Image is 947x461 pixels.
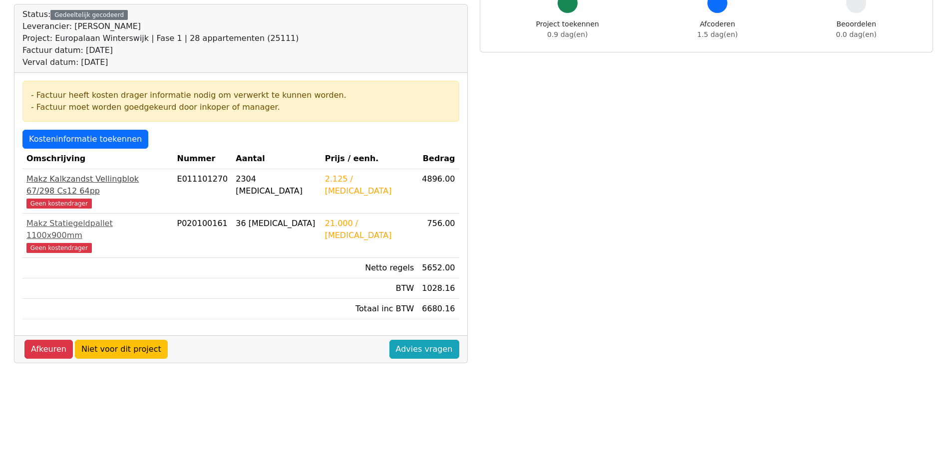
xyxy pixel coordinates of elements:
a: Makz Kalkzandst Vellingblok 67/298 Cs12 64ppGeen kostendrager [26,173,169,209]
td: Totaal inc BTW [321,299,418,319]
div: Beoordelen [836,19,877,40]
td: BTW [321,278,418,299]
div: Factuur datum: [DATE] [22,44,299,56]
th: Aantal [232,149,320,169]
div: 21.000 / [MEDICAL_DATA] [325,218,414,241]
td: E011101270 [173,169,232,214]
span: 1.5 dag(en) [697,30,738,38]
a: Afkeuren [24,340,73,359]
th: Prijs / eenh. [321,149,418,169]
span: Geen kostendrager [26,243,92,253]
div: Afcoderen [697,19,738,40]
div: Project: Europalaan Winterswijk | Fase 1 | 28 appartementen (25111) [22,32,299,44]
div: Project toekennen [536,19,599,40]
td: Netto regels [321,258,418,278]
td: 6680.16 [418,299,459,319]
div: Makz Statiegeldpallet 1100x900mm [26,218,169,241]
div: - Factuur moet worden goedgekeurd door inkoper of manager. [31,101,451,113]
td: 4896.00 [418,169,459,214]
div: Gedeeltelijk gecodeerd [50,10,128,20]
th: Omschrijving [22,149,173,169]
div: 2304 [MEDICAL_DATA] [236,173,316,197]
a: Niet voor dit project [75,340,168,359]
td: 1028.16 [418,278,459,299]
a: Kosteninformatie toekennen [22,130,148,149]
div: Status: [22,8,299,68]
span: 0.9 dag(en) [547,30,588,38]
td: 5652.00 [418,258,459,278]
div: 2.125 / [MEDICAL_DATA] [325,173,414,197]
div: Verval datum: [DATE] [22,56,299,68]
td: P020100161 [173,214,232,258]
span: 0.0 dag(en) [836,30,877,38]
a: Makz Statiegeldpallet 1100x900mmGeen kostendrager [26,218,169,253]
span: Geen kostendrager [26,199,92,209]
td: 756.00 [418,214,459,258]
div: Leverancier: [PERSON_NAME] [22,20,299,32]
div: - Factuur heeft kosten drager informatie nodig om verwerkt te kunnen worden. [31,89,451,101]
div: 36 [MEDICAL_DATA] [236,218,316,230]
th: Bedrag [418,149,459,169]
div: Makz Kalkzandst Vellingblok 67/298 Cs12 64pp [26,173,169,197]
th: Nummer [173,149,232,169]
a: Advies vragen [389,340,459,359]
